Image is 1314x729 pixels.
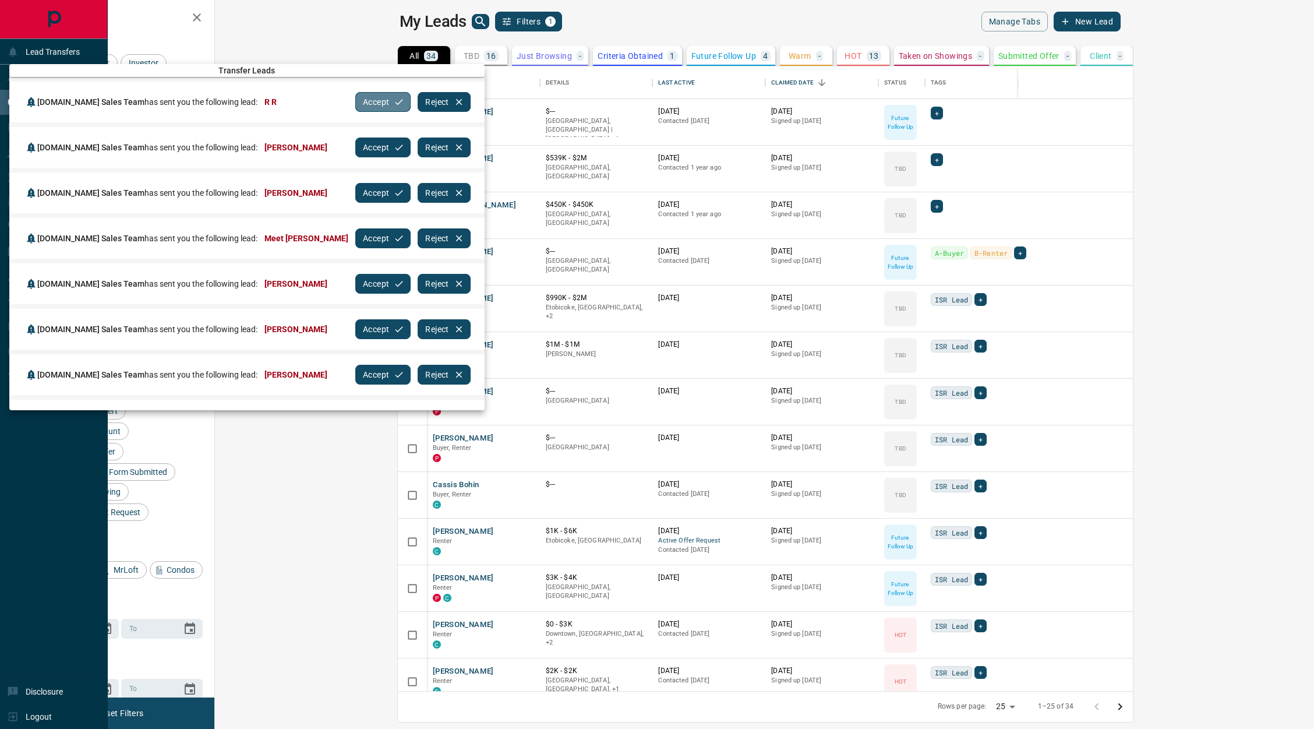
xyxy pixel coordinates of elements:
[37,325,144,334] span: [DOMAIN_NAME] Sales Team
[418,365,470,385] button: Reject
[37,188,257,198] span: has sent you the following lead:
[264,234,348,243] span: Meet [PERSON_NAME]
[9,66,485,75] span: Transfer Leads
[37,143,144,152] span: [DOMAIN_NAME] Sales Team
[37,370,144,379] span: [DOMAIN_NAME] Sales Team
[418,274,470,294] button: Reject
[418,319,470,339] button: Reject
[37,234,144,243] span: [DOMAIN_NAME] Sales Team
[355,183,411,203] button: Accept
[37,370,257,379] span: has sent you the following lead:
[37,325,257,334] span: has sent you the following lead:
[418,138,470,157] button: Reject
[264,143,327,152] span: [PERSON_NAME]
[37,188,144,198] span: [DOMAIN_NAME] Sales Team
[355,228,411,248] button: Accept
[37,279,144,288] span: [DOMAIN_NAME] Sales Team
[355,138,411,157] button: Accept
[418,92,470,112] button: Reject
[264,370,327,379] span: [PERSON_NAME]
[264,97,277,107] span: R R
[355,92,411,112] button: Accept
[37,234,257,243] span: has sent you the following lead:
[355,365,411,385] button: Accept
[418,228,470,248] button: Reject
[355,319,411,339] button: Accept
[37,97,257,107] span: has sent you the following lead:
[37,143,257,152] span: has sent you the following lead:
[264,325,327,334] span: [PERSON_NAME]
[37,279,257,288] span: has sent you the following lead:
[37,97,144,107] span: [DOMAIN_NAME] Sales Team
[355,274,411,294] button: Accept
[418,183,470,203] button: Reject
[264,188,327,198] span: [PERSON_NAME]
[264,279,327,288] span: [PERSON_NAME]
